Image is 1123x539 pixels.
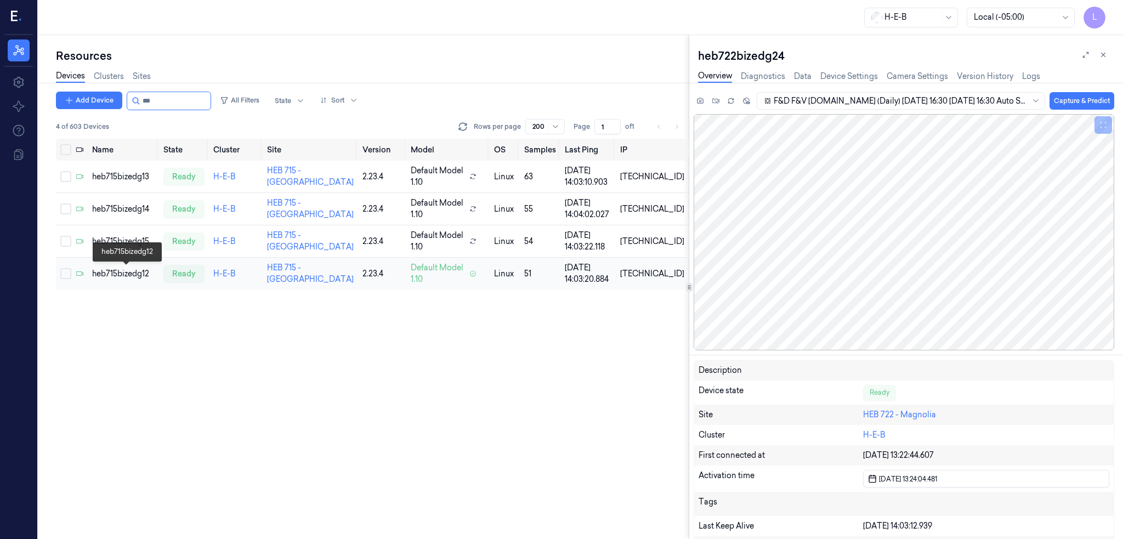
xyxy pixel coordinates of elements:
div: ready [163,265,205,282]
div: heb722bizedg24 [698,48,1114,64]
a: H-E-B [213,172,236,181]
div: [TECHNICAL_ID] [620,203,684,215]
div: First connected at [699,450,863,461]
div: 51 [524,268,556,280]
div: [DATE] 14:03:10.903 [565,165,612,188]
p: linux [494,268,515,280]
p: linux [494,236,515,247]
th: Last Ping [560,139,616,161]
button: All Filters [215,92,264,109]
a: HEB 722 - Magnolia [863,410,936,419]
div: 2.23.4 [362,268,402,280]
a: H-E-B [213,204,236,214]
nav: pagination [651,119,684,134]
div: 2.23.4 [362,203,402,215]
p: linux [494,203,515,215]
div: ready [163,200,205,218]
a: HEB 715 - [GEOGRAPHIC_DATA] [267,198,354,219]
div: 2.23.4 [362,236,402,247]
div: [DATE] 14:03:22.118 [565,230,612,253]
a: HEB 715 - [GEOGRAPHIC_DATA] [267,166,354,187]
th: OS [490,139,519,161]
th: State [159,139,209,161]
button: Select row [60,171,71,182]
button: Select all [60,144,71,155]
button: Select row [60,203,71,214]
button: Add Device [56,92,122,109]
p: linux [494,171,515,183]
span: Page [574,122,590,132]
div: [DATE] 14:03:12.939 [863,520,1109,532]
span: Default Model 1.10 [411,230,465,253]
div: [DATE] 14:03:20.884 [565,262,612,285]
th: IP [616,139,689,161]
a: Diagnostics [741,71,785,82]
button: L [1084,7,1105,29]
a: Version History [957,71,1013,82]
a: H-E-B [213,269,236,279]
div: Description [699,365,863,376]
a: HEB 715 - [GEOGRAPHIC_DATA] [267,230,354,252]
button: Capture & Predict [1050,92,1114,110]
span: of 1 [625,122,643,132]
div: heb715bizedg12 [92,268,155,280]
span: Default Model 1.10 [411,197,465,220]
div: Last Keep Alive [699,520,863,532]
span: Default Model 1.10 [411,165,465,188]
div: heb715bizedg14 [92,203,155,215]
div: Resources [56,48,689,64]
span: [DATE] 13:24:04.481 [877,474,937,484]
div: [DATE] 14:04:02.027 [565,197,612,220]
p: Rows per page [474,122,521,132]
div: Tags [699,496,863,512]
div: Ready [863,385,896,400]
th: Model [406,139,490,161]
div: heb715bizedg15 [92,236,155,247]
button: Select row [60,236,71,247]
button: Select row [60,268,71,279]
a: Camera Settings [887,71,948,82]
button: [DATE] 13:24:04.481 [863,470,1109,487]
div: heb715bizedg13 [92,171,155,183]
a: H-E-B [213,236,236,246]
a: Data [794,71,812,82]
div: Activation time [699,470,863,487]
div: 55 [524,203,556,215]
div: Cluster [699,429,863,441]
div: Site [699,409,863,421]
div: ready [163,168,205,185]
div: Device state [699,385,863,400]
a: Overview [698,70,732,83]
span: 4 of 603 Devices [56,122,109,132]
span: Default Model 1.10 [411,262,465,285]
a: HEB 715 - [GEOGRAPHIC_DATA] [267,263,354,284]
th: Name [88,139,159,161]
th: Version [358,139,406,161]
div: ready [163,232,205,250]
div: [TECHNICAL_ID] [620,236,684,247]
div: 63 [524,171,556,183]
th: Site [263,139,358,161]
div: [TECHNICAL_ID] [620,171,684,183]
a: Logs [1022,71,1040,82]
a: Sites [133,71,151,82]
a: Devices [56,70,85,83]
a: Clusters [94,71,124,82]
div: [DATE] 13:22:44.607 [863,450,1109,461]
th: Cluster [209,139,263,161]
div: [TECHNICAL_ID] [620,268,684,280]
div: 54 [524,236,556,247]
div: 2.23.4 [362,171,402,183]
a: H-E-B [863,430,886,440]
a: Device Settings [820,71,878,82]
th: Samples [520,139,560,161]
